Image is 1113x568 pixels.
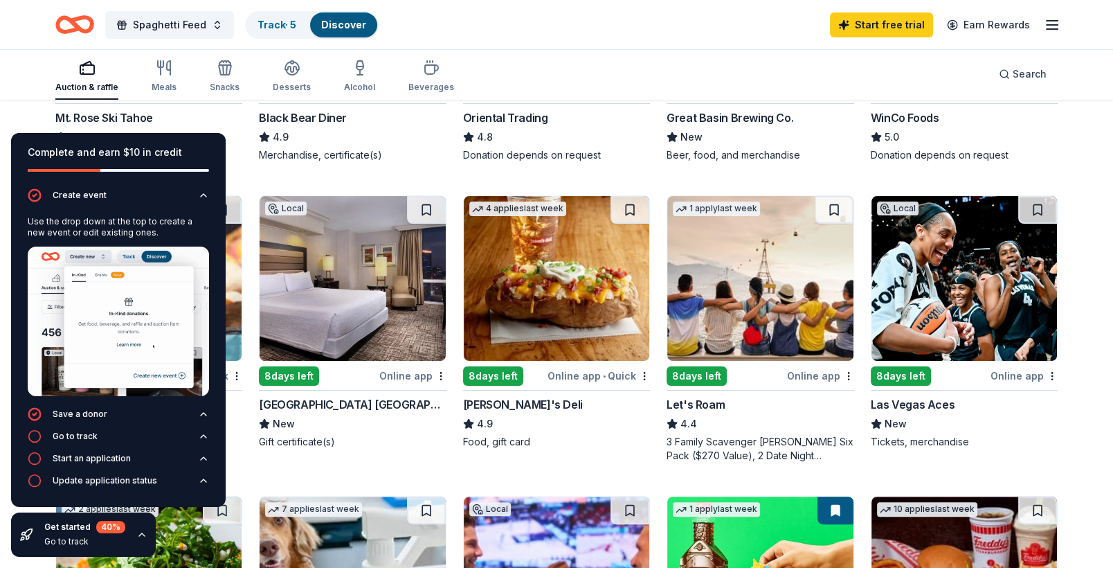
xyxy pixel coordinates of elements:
div: [GEOGRAPHIC_DATA] [GEOGRAPHIC_DATA] [259,396,446,413]
button: Save a donor [28,407,209,429]
button: Create event [28,188,209,211]
div: Beer, food, and merchandise [667,148,853,162]
div: Online app [787,367,854,384]
div: Go to track [44,536,125,547]
div: 1 apply last week [673,202,760,216]
div: Desserts [273,82,311,93]
div: Mt. Rose Ski Tahoe [55,109,153,126]
div: 40 % [96,521,125,533]
img: Image for Treasure Island Las Vegas [260,196,445,361]
div: WinCo Foods [871,109,939,126]
div: 8 days left [871,366,931,386]
div: Get started [44,521,125,533]
div: Gift certificate(s) [259,435,446,449]
div: 7 applies last week [265,502,362,517]
div: 8 days left [667,366,727,386]
div: Save a donor [53,409,107,420]
button: Meals [152,54,177,100]
div: Use the drop down at the top to create a new event or edit existing ones. [28,216,209,238]
button: Go to track [28,429,209,452]
span: 4.9 [477,416,493,432]
div: Donation depends on request [463,148,650,162]
a: Earn Rewards [939,12,1038,37]
div: Local [469,502,511,516]
div: Merchandise, certificate(s) [259,148,446,162]
div: Great Basin Brewing Co. [667,109,793,126]
div: 8 days left [463,366,523,386]
div: Start an application [53,453,131,464]
span: 4.8 [477,129,493,145]
div: Go to track [53,431,98,442]
div: Auction & raffle [55,82,118,93]
span: 4.9 [273,129,289,145]
img: Create [28,247,209,396]
div: Alcohol [344,82,375,93]
span: New [885,416,907,432]
a: Track· 5 [257,19,296,30]
div: Beverages [408,82,454,93]
button: Spaghetti Feed [105,11,234,39]
button: Snacks [210,54,239,100]
div: Black Bear Diner [259,109,347,126]
span: New [680,129,703,145]
span: • [603,371,606,382]
div: Snacks [210,82,239,93]
div: 8 days left [259,366,319,386]
span: 4.4 [680,416,697,432]
img: Image for Let's Roam [667,196,853,361]
span: Search [1013,66,1047,82]
span: 5.0 [885,129,899,145]
div: Create event [53,190,107,201]
a: Image for Treasure Island Las VegasLocal8days leftOnline app[GEOGRAPHIC_DATA] [GEOGRAPHIC_DATA]Ne... [259,195,446,449]
div: 4 applies last week [469,202,566,216]
div: Food, gift card [463,435,650,449]
div: Online app [990,367,1058,384]
div: Local [265,202,307,215]
div: Let's Roam [667,396,725,413]
button: Desserts [273,54,311,100]
div: Donation depends on request [871,148,1058,162]
span: New [273,416,295,432]
button: Track· 5Discover [245,11,379,39]
div: 10 applies last week [877,502,977,517]
div: 3 Family Scavenger [PERSON_NAME] Six Pack ($270 Value), 2 Date Night Scavenger [PERSON_NAME] Two ... [667,435,853,463]
div: Create event [28,211,209,407]
div: Complete and earn $10 in credit [28,144,209,161]
div: Online app Quick [548,367,650,384]
div: Update application status [53,475,157,486]
span: Spaghetti Feed [133,17,206,33]
button: Update application status [28,474,209,496]
a: Image for Let's Roam1 applylast week8days leftOnline appLet's Roam4.43 Family Scavenger [PERSON_N... [667,195,853,463]
a: Discover [321,19,366,30]
button: Start an application [28,452,209,474]
div: [PERSON_NAME]'s Deli [463,396,583,413]
div: Oriental Trading [463,109,548,126]
a: Image for Jason's Deli4 applieslast week8days leftOnline app•Quick[PERSON_NAME]'s Deli4.9Food, gi... [463,195,650,449]
button: Alcohol [344,54,375,100]
div: Local [877,202,919,215]
a: Home [55,8,94,41]
img: Image for Las Vegas Aces [871,196,1057,361]
a: Image for Las Vegas AcesLocal8days leftOnline appLas Vegas AcesNewTickets, merchandise [871,195,1058,449]
button: Search [988,60,1058,88]
button: Beverages [408,54,454,100]
div: 1 apply last week [673,502,760,517]
div: Meals [152,82,177,93]
div: Las Vegas Aces [871,396,954,413]
div: Online app [379,367,446,384]
img: Image for Jason's Deli [464,196,649,361]
button: Auction & raffle [55,54,118,100]
div: Tickets, merchandise [871,435,1058,449]
a: Start free trial [830,12,933,37]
